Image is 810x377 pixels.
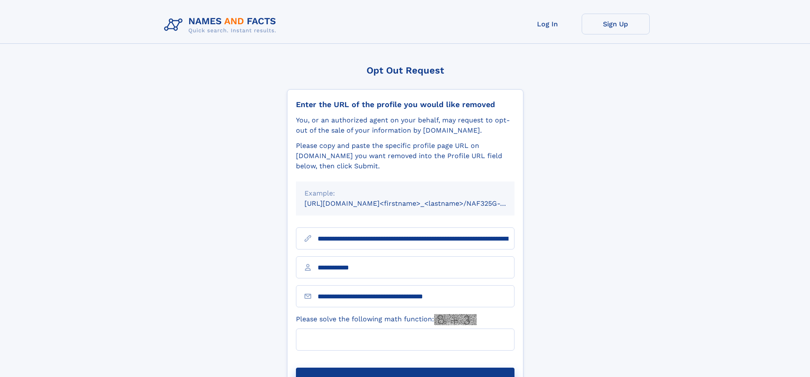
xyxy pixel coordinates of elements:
[296,100,514,109] div: Enter the URL of the profile you would like removed
[296,141,514,171] div: Please copy and paste the specific profile page URL on [DOMAIN_NAME] you want removed into the Pr...
[296,115,514,136] div: You, or an authorized agent on your behalf, may request to opt-out of the sale of your informatio...
[514,14,582,34] a: Log In
[287,65,523,76] div: Opt Out Request
[296,314,477,325] label: Please solve the following math function:
[161,14,283,37] img: Logo Names and Facts
[582,14,650,34] a: Sign Up
[304,188,506,198] div: Example:
[304,199,531,207] small: [URL][DOMAIN_NAME]<firstname>_<lastname>/NAF325G-xxxxxxxx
